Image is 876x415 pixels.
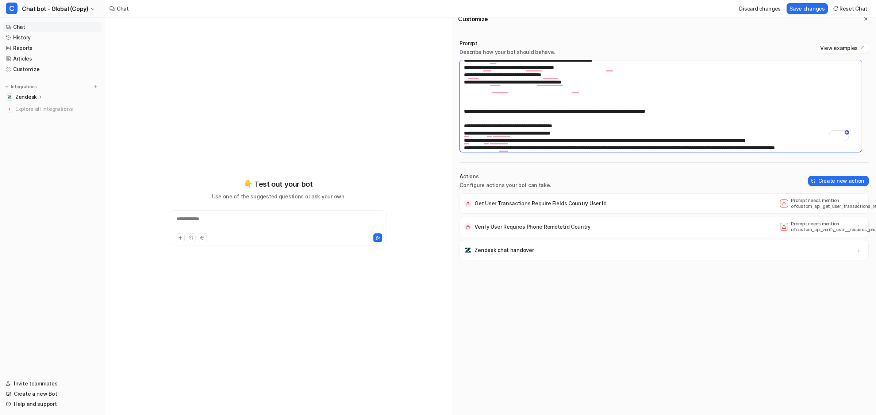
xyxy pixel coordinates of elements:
[460,182,551,189] p: Configure actions your bot can take.
[244,179,312,190] p: 👇 Test out your bot
[474,223,591,230] p: Verify User Requires Phone Remotetid Country
[3,54,102,64] a: Articles
[93,84,98,89] img: menu_add.svg
[736,3,784,14] button: Discard changes
[6,3,18,14] span: C
[861,15,870,23] button: Close flyout
[460,173,551,180] p: Actions
[808,176,869,186] button: Create new action
[3,22,102,32] a: Chat
[3,389,102,399] a: Create a new Bot
[7,95,12,99] img: Zendesk
[464,247,472,254] img: Zendesk chat handover icon
[22,4,88,14] span: Chat bot - Global (Copy)
[3,104,102,114] a: Explore all integrations
[833,6,838,11] img: reset
[817,43,869,53] button: View examples
[3,399,102,409] a: Help and support
[3,379,102,389] a: Invite teammates
[460,40,555,47] p: Prompt
[787,3,828,14] button: Save changes
[117,5,129,12] div: Chat
[6,105,13,113] img: explore all integrations
[3,64,102,74] a: Customize
[3,43,102,53] a: Reports
[3,83,39,90] button: Integrations
[474,247,534,254] p: Zendesk chat handover
[474,200,606,207] p: Get User Transactions Require Fields Country User Id
[791,198,849,209] p: Prompt needs mention of custom_api_get_user_transactions_require_fields__country_user_id
[3,32,102,43] a: History
[811,178,816,183] img: create-action-icon.svg
[460,60,862,152] textarea: To enrich screen reader interactions, please activate Accessibility in Grammarly extension settings
[791,221,849,233] p: Prompt needs mention of custom_api_verify_user__requires_phone_remotetid_country
[11,84,37,90] p: Integrations
[458,15,488,23] h2: Customize
[212,193,345,200] p: Use one of the suggested questions or ask your own
[831,3,870,14] button: Reset Chat
[464,200,472,207] img: Get User Transactions Require Fields Country User Id icon
[15,93,37,101] p: Zendesk
[460,49,555,56] p: Describe how your bot should behave.
[464,223,472,230] img: Verify User Requires Phone Remotetid Country icon
[15,103,99,115] span: Explore all integrations
[4,84,9,89] img: expand menu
